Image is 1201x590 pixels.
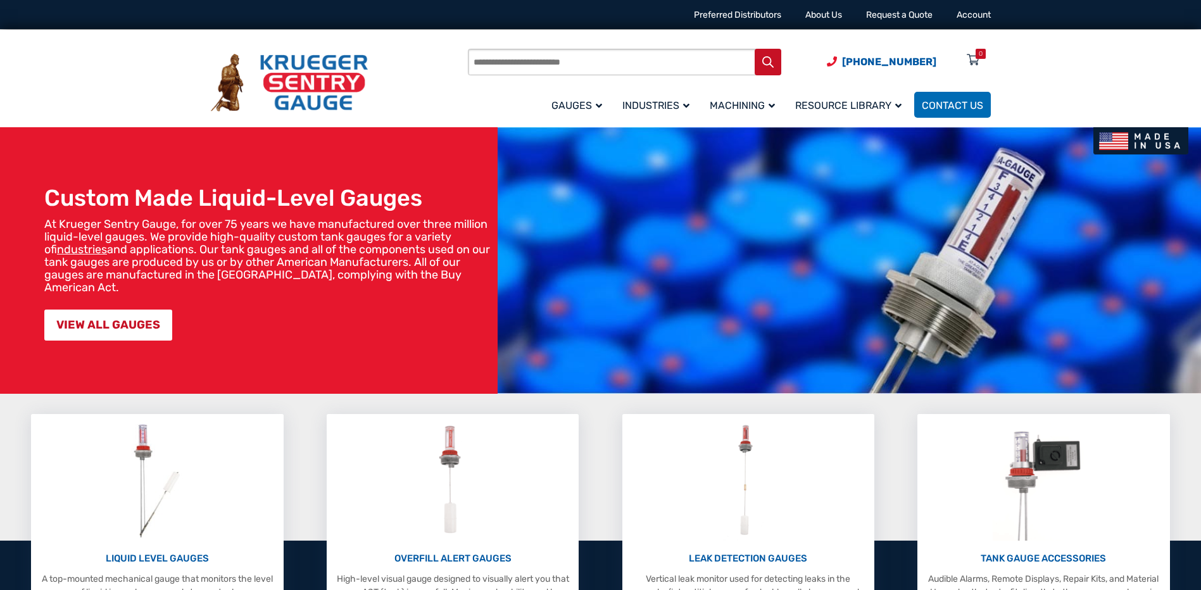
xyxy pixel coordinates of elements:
[1093,127,1188,154] img: Made In USA
[914,92,991,118] a: Contact Us
[702,90,788,120] a: Machining
[622,99,689,111] span: Industries
[723,420,773,541] img: Leak Detection Gauges
[44,184,491,211] h1: Custom Made Liquid-Level Gauges
[710,99,775,111] span: Machining
[551,99,602,111] span: Gauges
[842,56,936,68] span: [PHONE_NUMBER]
[211,54,368,112] img: Krueger Sentry Gauge
[795,99,902,111] span: Resource Library
[866,9,933,20] a: Request a Quote
[615,90,702,120] a: Industries
[922,99,983,111] span: Contact Us
[57,242,107,256] a: industries
[957,9,991,20] a: Account
[44,310,172,341] a: VIEW ALL GAUGES
[979,49,983,59] div: 0
[694,9,781,20] a: Preferred Distributors
[333,551,572,566] p: OVERFILL ALERT GAUGES
[44,218,491,294] p: At Krueger Sentry Gauge, for over 75 years we have manufactured over three million liquid-level g...
[993,420,1095,541] img: Tank Gauge Accessories
[629,551,868,566] p: LEAK DETECTION GAUGES
[788,90,914,120] a: Resource Library
[924,551,1163,566] p: TANK GAUGE ACCESSORIES
[37,551,277,566] p: LIQUID LEVEL GAUGES
[123,420,191,541] img: Liquid Level Gauges
[425,420,481,541] img: Overfill Alert Gauges
[827,54,936,70] a: Phone Number (920) 434-8860
[805,9,842,20] a: About Us
[544,90,615,120] a: Gauges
